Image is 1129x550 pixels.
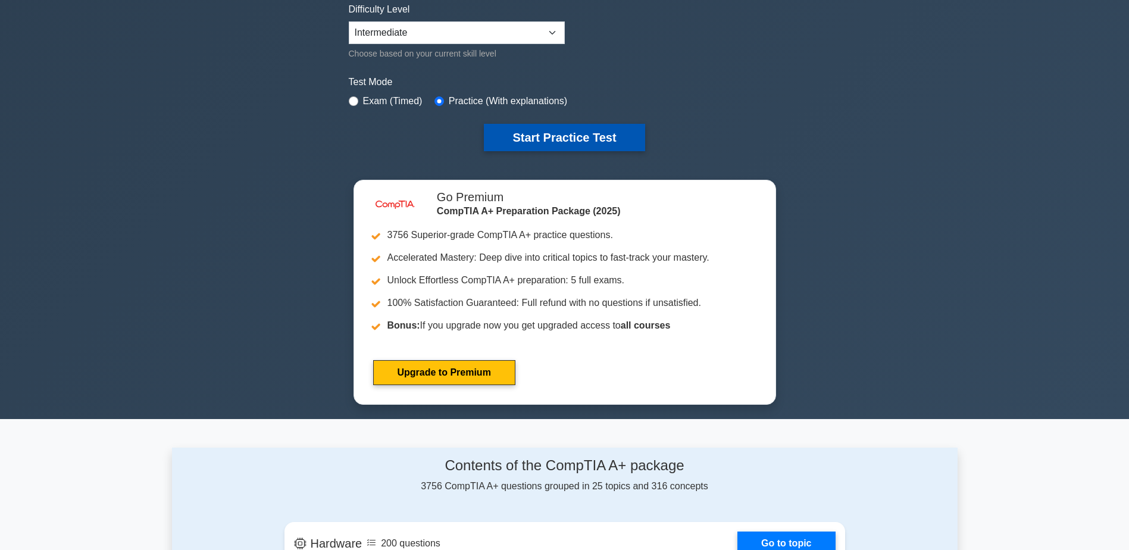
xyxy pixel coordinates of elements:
div: 3756 CompTIA A+ questions grouped in 25 topics and 316 concepts [284,457,845,493]
label: Test Mode [349,75,781,89]
label: Practice (With explanations) [449,94,567,108]
h4: Contents of the CompTIA A+ package [284,457,845,474]
button: Start Practice Test [484,124,645,151]
label: Exam (Timed) [363,94,423,108]
div: Choose based on your current skill level [349,46,565,61]
a: Upgrade to Premium [373,360,515,385]
label: Difficulty Level [349,2,410,17]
